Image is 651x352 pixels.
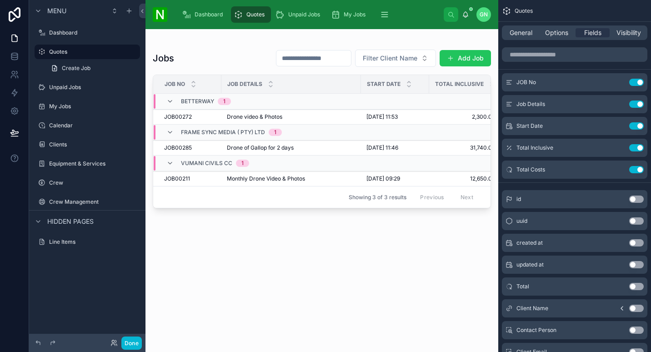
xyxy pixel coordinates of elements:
[35,156,140,171] a: Equipment & Services
[516,101,545,108] span: Job Details
[510,28,532,37] span: General
[47,6,66,15] span: Menu
[367,80,401,88] span: Start Date
[49,179,138,186] label: Crew
[516,305,548,312] span: Client Name
[516,327,556,334] span: Contact Person
[227,80,262,88] span: Job Details
[516,144,553,151] span: Total Inclusive
[49,48,135,55] label: Quotes
[49,198,138,206] label: Crew Management
[516,122,543,130] span: Start Date
[49,122,138,129] label: Calendar
[223,98,225,105] div: 1
[35,80,140,95] a: Unpaid Jobs
[181,98,214,105] span: Betterway
[49,103,138,110] label: My Jobs
[328,6,372,23] a: My Jobs
[516,239,543,246] span: created at
[516,283,529,290] span: Total
[35,137,140,152] a: Clients
[62,65,90,72] span: Create Job
[121,337,142,350] button: Done
[231,6,271,23] a: Quotes
[35,99,140,114] a: My Jobs
[49,84,138,91] label: Unpaid Jobs
[195,11,223,18] span: Dashboard
[515,7,533,15] span: Quotes
[47,217,94,226] span: Hidden pages
[153,7,167,22] img: App logo
[246,11,265,18] span: Quotes
[273,6,326,23] a: Unpaid Jobs
[241,160,244,167] div: 1
[274,129,276,136] div: 1
[516,196,521,203] span: id
[175,5,444,25] div: scrollable content
[181,129,265,136] span: Frame Sync Media ( PTY) Ltd
[49,160,138,167] label: Equipment & Services
[516,166,545,173] span: Total Costs
[35,25,140,40] a: Dashboard
[516,261,544,268] span: updated at
[435,80,484,88] span: Total Inclusive
[45,61,140,75] a: Create Job
[49,141,138,148] label: Clients
[35,45,140,59] a: Quotes
[181,160,232,167] span: Vumani Civils CC
[545,28,568,37] span: Options
[516,79,536,86] span: JOB No
[616,28,641,37] span: Visibility
[35,195,140,209] a: Crew Management
[584,28,601,37] span: Fields
[344,11,366,18] span: My Jobs
[516,217,527,225] span: uuid
[349,194,406,201] span: Showing 3 of 3 results
[165,80,185,88] span: JOB No
[35,176,140,190] a: Crew
[35,235,140,249] a: Line Items
[49,238,138,246] label: Line Items
[288,11,320,18] span: Unpaid Jobs
[49,29,138,36] label: Dashboard
[480,11,488,18] span: GN
[179,6,229,23] a: Dashboard
[35,118,140,133] a: Calendar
